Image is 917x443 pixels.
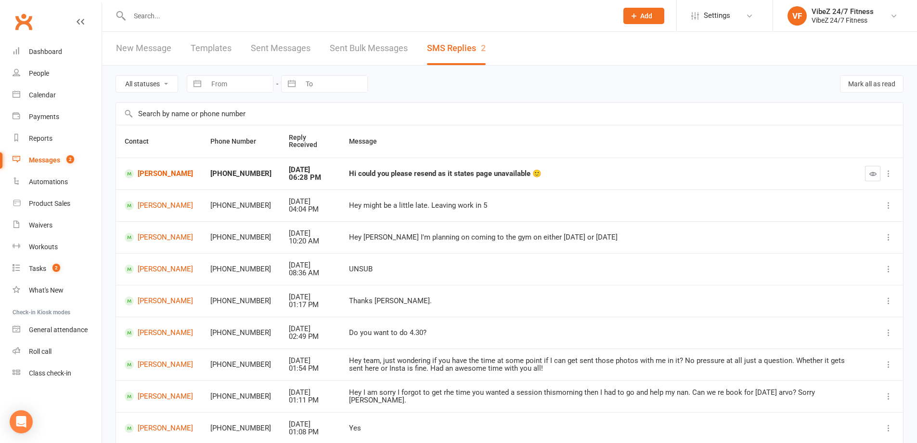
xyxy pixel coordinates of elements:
[340,125,856,158] th: Message
[125,201,193,210] a: [PERSON_NAME]
[210,297,271,305] div: [PHONE_NUMBER]
[210,233,271,242] div: [PHONE_NUMBER]
[289,198,332,206] div: [DATE]
[251,32,310,65] a: Sent Messages
[210,170,271,178] div: [PHONE_NUMBER]
[13,341,102,362] a: Roll call
[13,362,102,384] a: Class kiosk mode
[125,424,193,433] a: [PERSON_NAME]
[13,215,102,236] a: Waivers
[125,328,193,337] a: [PERSON_NAME]
[13,84,102,106] a: Calendar
[13,236,102,258] a: Workouts
[210,265,271,273] div: [PHONE_NUMBER]
[289,229,332,238] div: [DATE]
[127,9,611,23] input: Search...
[289,293,332,301] div: [DATE]
[289,301,332,309] div: 01:17 PM
[125,392,193,401] a: [PERSON_NAME]
[427,32,486,65] a: SMS Replies2
[210,329,271,337] div: [PHONE_NUMBER]
[289,174,332,182] div: 06:28 PM
[289,205,332,214] div: 04:04 PM
[289,396,332,404] div: 01:11 PM
[29,69,49,77] div: People
[289,166,332,174] div: [DATE]
[29,178,68,186] div: Automations
[13,41,102,63] a: Dashboard
[349,170,848,178] div: Hi could you please resend as it states page unavailable 🙂
[289,357,332,365] div: [DATE]
[29,134,52,142] div: Reports
[210,361,271,369] div: [PHONE_NUMBER]
[481,43,486,53] div: 2
[210,424,271,432] div: [PHONE_NUMBER]
[349,265,848,273] div: UNSUB
[29,221,52,229] div: Waivers
[289,269,332,277] div: 08:36 AM
[125,169,193,178] a: [PERSON_NAME]
[10,410,33,433] div: Open Intercom Messenger
[289,389,332,397] div: [DATE]
[66,155,74,163] span: 2
[191,32,232,65] a: Templates
[29,200,70,207] div: Product Sales
[125,360,193,369] a: [PERSON_NAME]
[289,333,332,341] div: 02:49 PM
[29,326,88,334] div: General attendance
[349,389,848,404] div: Hey I am sorry I forgot to get rhe time you wanted a session thismorning then I had to go and hel...
[52,264,60,272] span: 2
[289,261,332,269] div: [DATE]
[349,201,848,210] div: Hey might be a little late. Leaving work in 5
[788,6,807,26] div: VF
[29,348,52,355] div: Roll call
[349,424,848,432] div: Yes
[29,369,71,377] div: Class check-in
[289,364,332,373] div: 01:54 PM
[116,32,171,65] a: New Message
[13,128,102,149] a: Reports
[116,125,202,158] th: Contact
[289,420,332,429] div: [DATE]
[840,75,904,93] button: Mark all as read
[29,113,59,121] div: Payments
[280,125,340,158] th: Reply Received
[330,32,408,65] a: Sent Bulk Messages
[289,325,332,333] div: [DATE]
[704,5,730,27] span: Settings
[125,296,193,306] a: [PERSON_NAME]
[289,428,332,436] div: 01:08 PM
[202,125,280,158] th: Phone Number
[29,243,58,251] div: Workouts
[289,237,332,245] div: 10:20 AM
[13,280,102,301] a: What's New
[13,258,102,280] a: Tasks 2
[125,233,193,242] a: [PERSON_NAME]
[13,106,102,128] a: Payments
[812,7,874,16] div: VibeZ 24/7 Fitness
[125,265,193,274] a: [PERSON_NAME]
[206,76,273,92] input: From
[640,12,652,20] span: Add
[349,297,848,305] div: Thanks [PERSON_NAME].
[29,156,60,164] div: Messages
[29,265,46,272] div: Tasks
[812,16,874,25] div: VibeZ 24/7 Fitness
[29,286,64,294] div: What's New
[210,392,271,401] div: [PHONE_NUMBER]
[13,319,102,341] a: General attendance kiosk mode
[349,357,848,373] div: Hey team, just wondering if you have the time at some point if I can get sent those photos with m...
[13,63,102,84] a: People
[349,233,848,242] div: Hey [PERSON_NAME] I'm planning on coming to the gym on either [DATE] or [DATE]
[300,76,367,92] input: To
[623,8,664,24] button: Add
[29,91,56,99] div: Calendar
[349,329,848,337] div: Do you want to do 4.30?
[29,48,62,55] div: Dashboard
[13,171,102,193] a: Automations
[13,149,102,171] a: Messages 2
[116,103,903,125] input: Search by name or phone number
[13,193,102,215] a: Product Sales
[12,10,36,34] a: Clubworx
[210,201,271,210] div: [PHONE_NUMBER]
